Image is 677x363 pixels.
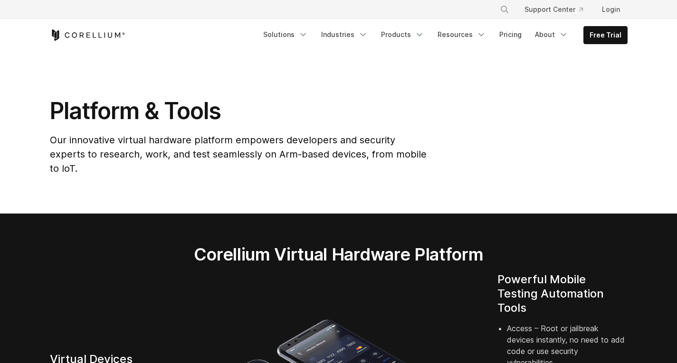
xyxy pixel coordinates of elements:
a: Login [594,1,628,18]
a: Products [375,26,430,43]
a: Corellium Home [50,29,125,41]
a: Resources [432,26,492,43]
a: Support Center [517,1,591,18]
h4: Powerful Mobile Testing Automation Tools [497,272,628,315]
a: Solutions [257,26,314,43]
div: Navigation Menu [488,1,628,18]
h1: Platform & Tools [50,97,429,125]
button: Search [496,1,513,18]
div: Navigation Menu [257,26,628,44]
a: About [529,26,574,43]
span: Our innovative virtual hardware platform empowers developers and security experts to research, wo... [50,134,427,174]
h2: Corellium Virtual Hardware Platform [149,244,528,265]
a: Free Trial [584,27,627,44]
a: Pricing [494,26,527,43]
a: Industries [315,26,373,43]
